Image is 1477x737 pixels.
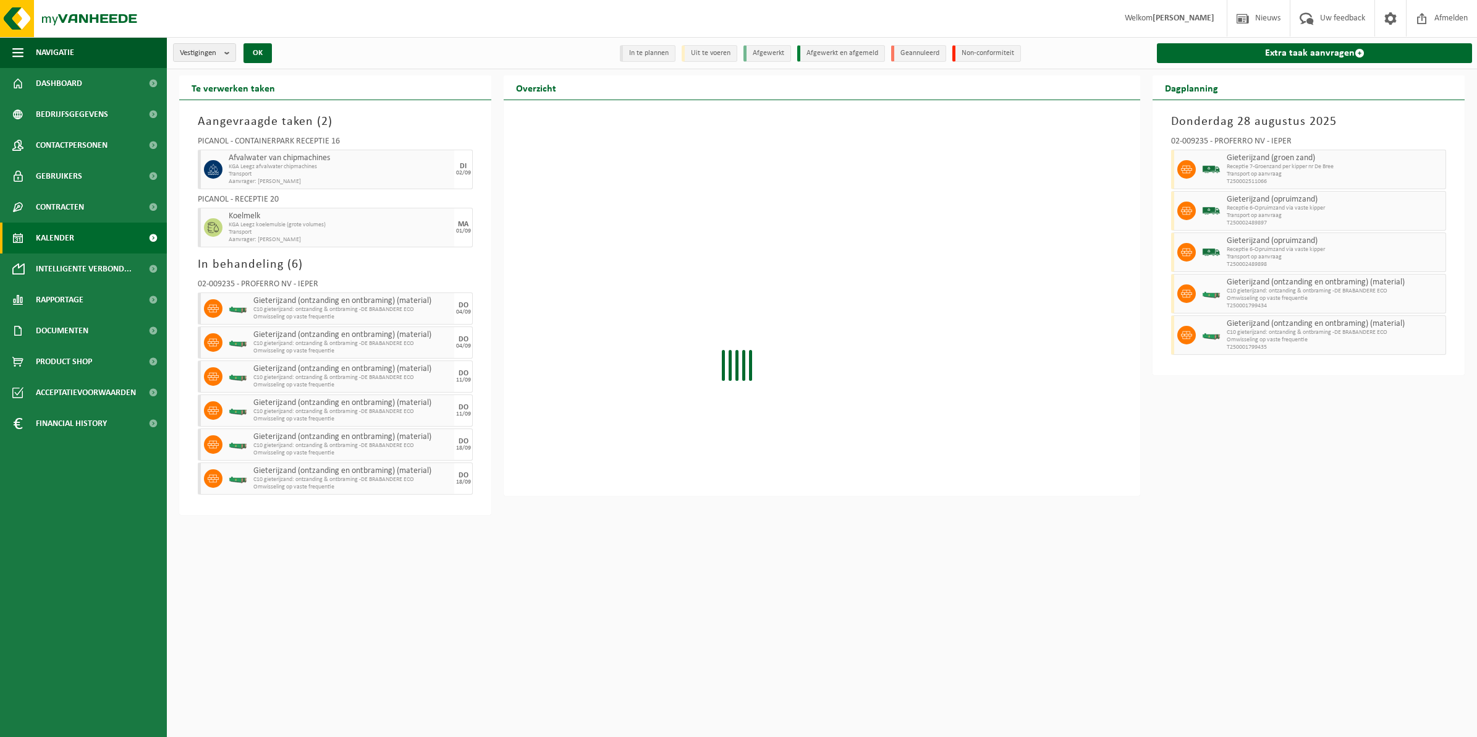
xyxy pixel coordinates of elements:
[1227,336,1442,344] span: Omwisseling op vaste frequentie
[36,377,136,408] span: Acceptatievoorwaarden
[459,472,468,479] div: DO
[253,364,451,374] span: Gieterijzand (ontzanding en ontbraming) (material)
[743,45,791,62] li: Afgewerkt
[229,406,247,415] img: HK-XC-10-GN-00
[1227,205,1442,212] span: Receptie 6-Opruimzand via vaste kipper
[229,171,451,178] span: Transport
[1202,331,1221,340] img: HK-XC-10-GN-00
[1227,219,1442,227] span: T250002489897
[1227,163,1442,171] span: Receptie 7-Groenzand per kipper nr De Bree
[229,153,451,163] span: Afvalwater van chipmachines
[797,45,885,62] li: Afgewerkt en afgemeld
[229,338,247,347] img: HK-XC-10-GN-00
[36,192,84,223] span: Contracten
[1227,178,1442,185] span: T250002511066
[1227,253,1442,261] span: Transport op aanvraag
[253,340,451,347] span: C10 gieterijzand: ontzanding & ontbraming -DE BRABANDERE ECO
[229,236,451,244] span: Aanvrager: [PERSON_NAME]
[253,408,451,415] span: C10 gieterijzand: ontzanding & ontbraming -DE BRABANDERE ECO
[36,315,88,346] span: Documenten
[229,221,451,229] span: KGA Leegz koelemulsie (grote volumes)
[253,432,451,442] span: Gieterijzand (ontzanding en ontbraming) (material)
[253,398,451,408] span: Gieterijzand (ontzanding en ontbraming) (material)
[1153,14,1214,23] strong: [PERSON_NAME]
[198,280,473,292] div: 02-009235 - PROFERRO NV - IEPER
[456,479,471,485] div: 18/09
[36,99,108,130] span: Bedrijfsgegevens
[458,221,468,228] div: MA
[1227,319,1442,329] span: Gieterijzand (ontzanding en ontbraming) (material)
[229,304,247,313] img: HK-XC-10-GN-00
[1227,295,1442,302] span: Omwisseling op vaste frequentie
[229,178,451,185] span: Aanvrager: [PERSON_NAME]
[36,68,82,99] span: Dashboard
[36,223,74,253] span: Kalender
[459,404,468,411] div: DO
[229,229,451,236] span: Transport
[891,45,946,62] li: Geannuleerd
[198,113,473,131] h3: Aangevraagde taken ( )
[180,44,219,62] span: Vestigingen
[1227,344,1442,351] span: T250001799435
[459,302,468,309] div: DO
[456,170,471,176] div: 02/09
[253,374,451,381] span: C10 gieterijzand: ontzanding & ontbraming -DE BRABANDERE ECO
[198,255,473,274] h3: In behandeling ( )
[504,75,569,100] h2: Overzicht
[1227,236,1442,246] span: Gieterijzand (opruimzand)
[36,346,92,377] span: Product Shop
[253,415,451,423] span: Omwisseling op vaste frequentie
[253,484,451,491] span: Omwisseling op vaste frequentie
[1227,329,1442,336] span: C10 gieterijzand: ontzanding & ontbraming -DE BRABANDERE ECO
[1227,278,1442,288] span: Gieterijzand (ontzanding en ontbraming) (material)
[253,296,451,306] span: Gieterijzand (ontzanding en ontbraming) (material)
[459,370,468,377] div: DO
[456,445,471,451] div: 18/09
[456,309,471,315] div: 04/09
[1171,113,1446,131] h3: Donderdag 28 augustus 2025
[229,372,247,381] img: HK-XC-10-GN-00
[179,75,287,100] h2: Te verwerken taken
[253,347,451,355] span: Omwisseling op vaste frequentie
[36,253,132,284] span: Intelligente verbond...
[292,258,298,271] span: 6
[459,336,468,343] div: DO
[1227,212,1442,219] span: Transport op aanvraag
[253,381,451,389] span: Omwisseling op vaste frequentie
[456,377,471,383] div: 11/09
[1202,160,1221,179] img: BL-SO-LV
[229,163,451,171] span: KGA Leegz afvalwater chipmachines
[1153,75,1230,100] h2: Dagplanning
[1227,246,1442,253] span: Receptie 6-Opruimzand via vaste kipper
[459,438,468,445] div: DO
[229,211,451,221] span: Koelmelk
[460,163,467,170] div: DI
[173,43,236,62] button: Vestigingen
[36,284,83,315] span: Rapportage
[952,45,1021,62] li: Non-conformiteit
[253,442,451,449] span: C10 gieterijzand: ontzanding & ontbraming -DE BRABANDERE ECO
[36,161,82,192] span: Gebruikers
[1227,288,1442,295] span: C10 gieterijzand: ontzanding & ontbraming -DE BRABANDERE ECO
[1202,243,1221,262] img: BL-SO-LV
[253,449,451,457] span: Omwisseling op vaste frequentie
[456,411,471,417] div: 11/09
[253,330,451,340] span: Gieterijzand (ontzanding en ontbraming) (material)
[456,343,471,349] div: 04/09
[1227,302,1442,310] span: T250001799434
[198,137,473,150] div: PICANOL - CONTAINERPARK RECEPTIE 16
[1227,195,1442,205] span: Gieterijzand (opruimzand)
[243,43,272,63] button: OK
[1227,261,1442,268] span: T250002489898
[36,408,107,439] span: Financial History
[682,45,737,62] li: Uit te voeren
[1202,202,1221,220] img: BL-SO-LV
[456,228,471,234] div: 01/09
[253,476,451,484] span: C10 gieterijzand: ontzanding & ontbraming -DE BRABANDERE ECO
[1227,171,1442,178] span: Transport op aanvraag
[253,313,451,321] span: Omwisseling op vaste frequentie
[1171,137,1446,150] div: 02-009235 - PROFERRO NV - IEPER
[253,306,451,313] span: C10 gieterijzand: ontzanding & ontbraming -DE BRABANDERE ECO
[253,466,451,476] span: Gieterijzand (ontzanding en ontbraming) (material)
[36,130,108,161] span: Contactpersonen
